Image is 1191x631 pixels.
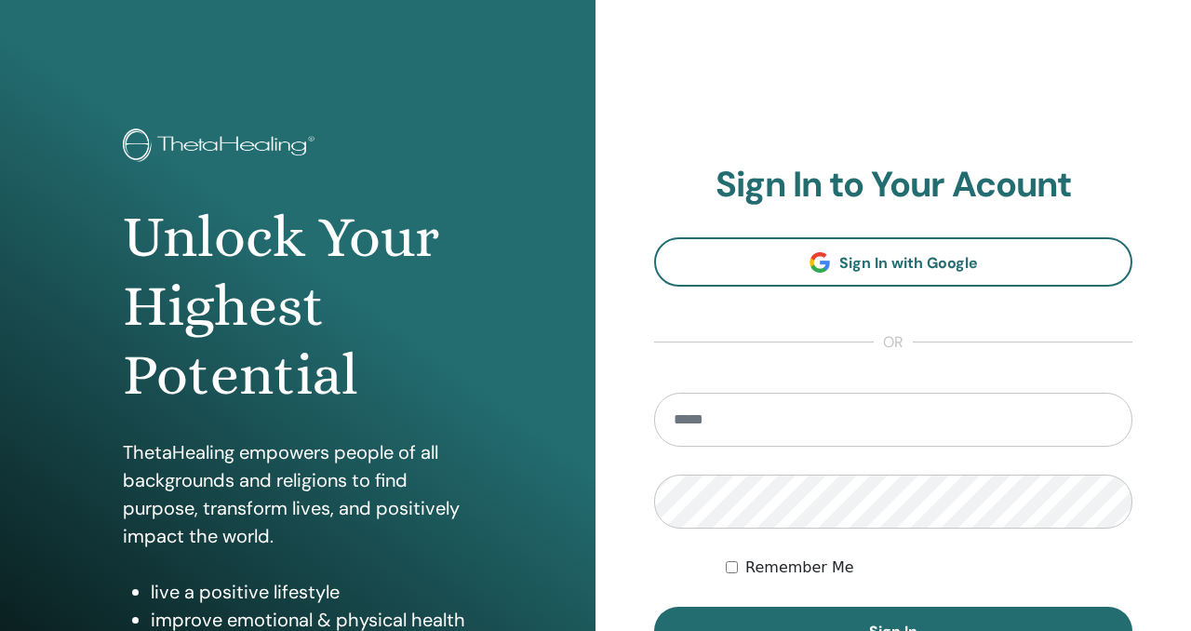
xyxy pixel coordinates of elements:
div: Keep me authenticated indefinitely or until I manually logout [726,557,1132,579]
li: live a positive lifestyle [151,578,474,606]
p: ThetaHealing empowers people of all backgrounds and religions to find purpose, transform lives, a... [123,438,474,550]
h1: Unlock Your Highest Potential [123,203,474,410]
label: Remember Me [745,557,854,579]
span: or [874,331,913,354]
a: Sign In with Google [654,237,1132,287]
span: Sign In with Google [839,253,978,273]
h2: Sign In to Your Acount [654,164,1132,207]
